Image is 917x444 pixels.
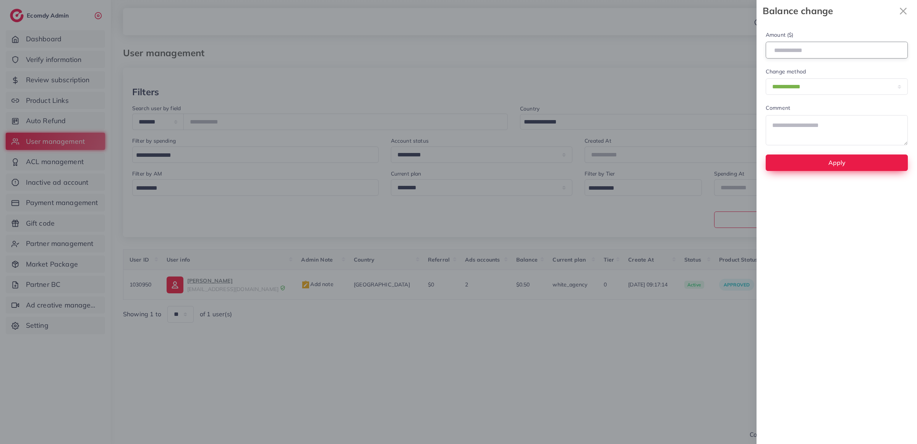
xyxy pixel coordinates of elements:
[766,68,908,78] legend: Change method
[766,31,908,42] legend: Amount ($)
[896,3,911,19] svg: x
[766,104,908,115] legend: Comment
[896,3,911,19] button: Close
[763,4,896,18] strong: Balance change
[828,159,846,166] span: Apply
[766,155,908,171] button: Apply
